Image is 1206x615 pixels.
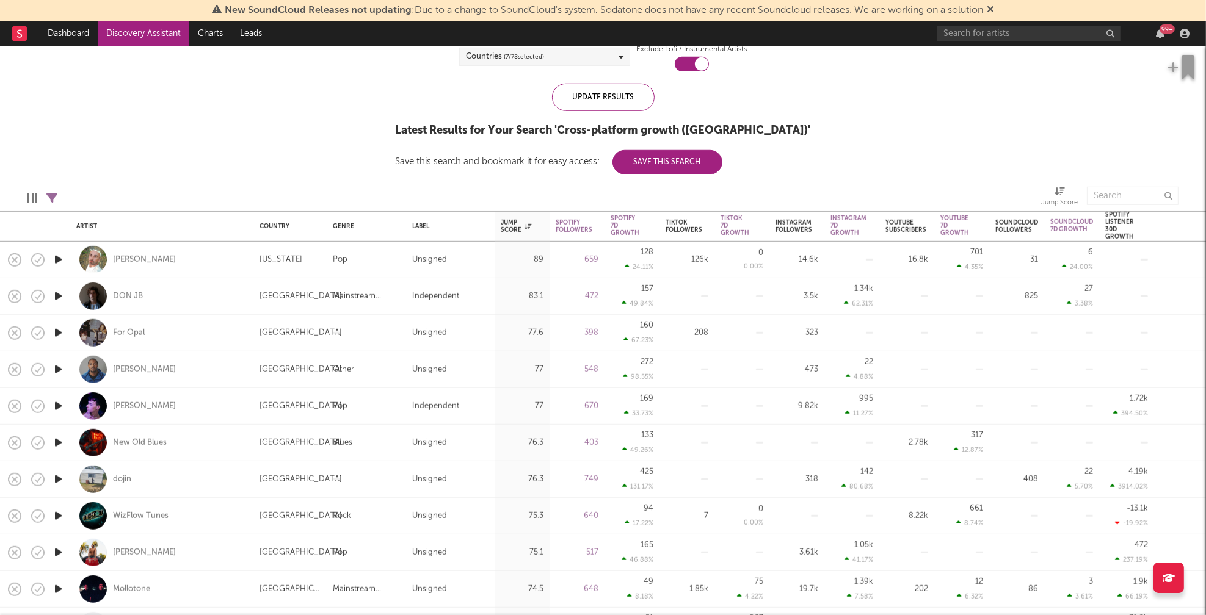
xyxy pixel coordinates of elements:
div: 4.88 % [846,373,873,381]
div: Instagram 7D Growth [830,214,866,236]
a: New Old Blues [113,437,167,448]
div: 49.26 % [622,446,653,454]
div: YouTube 7D Growth [940,214,969,236]
div: 142 [860,468,873,476]
div: 157 [641,285,653,293]
div: Pop [333,252,347,267]
div: [GEOGRAPHIC_DATA] [260,545,342,559]
div: 1.85k [666,581,708,596]
span: Dismiss [987,5,994,15]
div: 31 [995,252,1038,267]
div: 77 [501,362,543,376]
div: Independent [412,398,459,413]
div: 1.05k [854,541,873,549]
div: 160 [640,322,653,329]
div: [GEOGRAPHIC_DATA] [260,472,342,486]
div: 749 [556,472,598,486]
div: 640 [556,508,598,523]
div: Unsigned [412,581,447,596]
div: Jump Score [1041,196,1078,210]
div: 6.32 % [957,592,983,600]
div: 17.22 % [625,519,653,527]
div: 8.74 % [956,519,983,527]
div: YouTube Subscribers [885,219,926,234]
div: 208 [666,325,708,340]
div: 4.22 % [737,592,763,600]
a: Dashboard [39,21,98,46]
div: 12 [975,578,983,586]
div: 27 [1084,285,1093,293]
div: 83.1 [501,289,543,303]
a: Charts [189,21,231,46]
div: 33.73 % [624,409,653,417]
div: 75.3 [501,508,543,523]
span: : Due to a change to SoundCloud's system, Sodatone does not have any recent Soundcloud releases. ... [225,5,983,15]
a: DON JB [113,290,143,301]
div: 0.00 % [744,264,763,270]
div: Unsigned [412,362,447,376]
div: 1.9k [1133,578,1148,586]
div: Edit Columns [27,181,37,216]
div: [GEOGRAPHIC_DATA] [260,398,342,413]
div: 6 [1088,248,1093,256]
div: Spotify Listener 30D Growth [1105,210,1134,240]
div: 80.68 % [841,483,873,491]
div: 11.27 % [845,409,873,417]
a: [PERSON_NAME] [113,254,176,265]
div: 318 [776,472,818,486]
div: 76.3 [501,472,543,486]
div: 49.84 % [622,300,653,307]
div: Mainstream Electronic [333,581,400,596]
div: 3.61k [776,545,818,559]
div: Unsigned [412,252,447,267]
div: 94 [644,505,653,512]
div: [PERSON_NAME] [113,400,176,411]
div: [GEOGRAPHIC_DATA] [260,289,342,303]
div: Filters(11 filters active) [46,181,57,216]
button: 99+ [1156,29,1164,38]
div: [GEOGRAPHIC_DATA] [260,325,342,340]
div: 86 [995,581,1038,596]
div: 648 [556,581,598,596]
div: -19.92 % [1115,519,1148,527]
div: Pop [333,398,347,413]
div: 75 [755,578,763,586]
div: Jump Score [1041,181,1078,216]
div: 472 [556,289,598,303]
div: 24.11 % [625,263,653,271]
div: 169 [640,395,653,403]
div: 408 [995,472,1038,486]
div: 473 [776,362,818,376]
div: 89 [501,252,543,267]
div: 77.6 [501,325,543,340]
div: 9.82k [776,398,818,413]
div: WizFlow Tunes [113,510,169,521]
div: 1.34k [854,285,873,293]
div: 825 [995,289,1038,303]
div: Spotify 7D Growth [611,214,639,236]
div: Country [260,223,314,230]
div: 66.19 % [1117,592,1148,600]
span: ( 7 / 78 selected) [504,49,544,64]
div: 99 + [1160,24,1175,34]
a: Leads [231,21,271,46]
div: 1.39k [854,578,873,586]
div: Unsigned [412,435,447,450]
div: Soundcloud Followers [995,219,1038,234]
div: 472 [1135,541,1148,549]
div: 1.72k [1130,395,1148,403]
div: dojin [113,473,131,484]
div: 3.38 % [1067,300,1093,307]
a: [PERSON_NAME] [113,547,176,558]
input: Search... [1087,187,1179,205]
div: Other [333,362,354,376]
div: Artist [76,223,241,230]
div: 3 [1089,578,1093,586]
div: Mollotone [113,583,150,594]
div: 12.87 % [954,446,983,454]
div: 202 [885,581,928,596]
div: 7.58 % [847,592,873,600]
div: 659 [556,252,598,267]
